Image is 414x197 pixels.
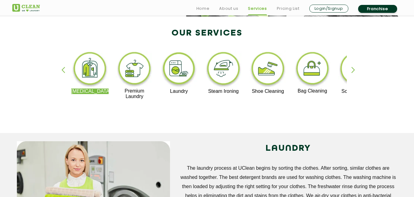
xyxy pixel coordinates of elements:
a: Services [248,5,267,12]
a: Home [196,5,210,12]
p: Sofa Cleaning [338,89,376,94]
h2: LAUNDRY [179,141,397,156]
img: laundry_cleaning_11zon.webp [160,51,198,89]
p: Steam Ironing [205,89,242,94]
img: dry_cleaning_11zon.webp [71,51,109,89]
p: Bag Cleaning [294,88,331,94]
img: bag_cleaning_11zon.webp [294,51,331,88]
a: About us [219,5,238,12]
a: Franchise [358,5,397,13]
p: [MEDICAL_DATA] [71,89,109,94]
img: shoe_cleaning_11zon.webp [249,51,287,89]
img: premium_laundry_cleaning_11zon.webp [116,51,153,88]
img: UClean Laundry and Dry Cleaning [12,4,40,12]
a: Login/Signup [309,5,348,13]
a: Pricing List [277,5,300,12]
img: steam_ironing_11zon.webp [205,51,242,89]
p: Laundry [160,89,198,94]
p: Shoe Cleaning [249,89,287,94]
img: sofa_cleaning_11zon.webp [338,51,376,89]
p: Premium Laundry [116,88,153,99]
